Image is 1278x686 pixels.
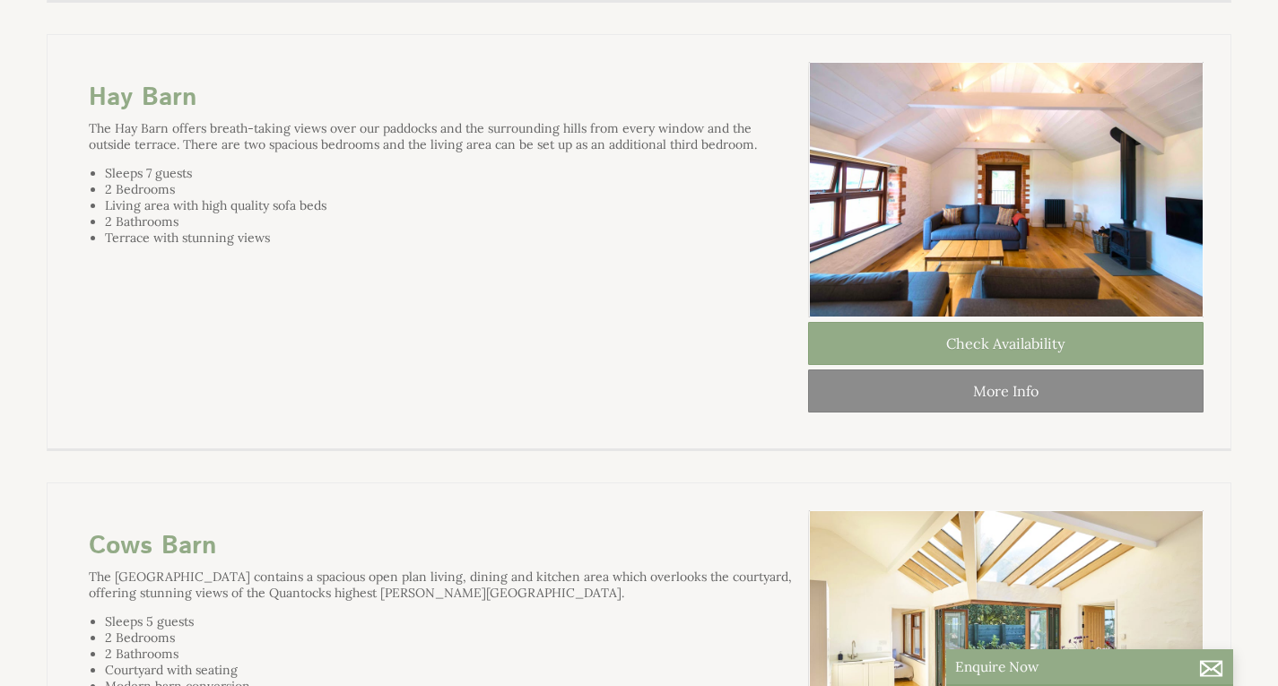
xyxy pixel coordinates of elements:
[105,630,794,646] li: 2 Bedrooms
[105,230,794,246] li: Terrace with stunning views
[89,120,794,152] p: The Hay Barn offers breath-taking views over our paddocks and the surrounding hills from every wi...
[105,213,794,230] li: 2 Bathrooms
[89,80,196,116] a: Hay Barn
[105,646,794,662] li: 2 Bathrooms
[89,528,216,564] a: Cows Barn
[808,369,1204,412] a: More Info
[105,165,794,181] li: Sleeps 7 guests
[105,662,794,678] li: Courtyard with seating
[809,62,1204,317] img: 038_2.original.jpg
[808,322,1204,365] a: Check Availability
[105,613,794,630] li: Sleeps 5 guests
[955,658,1224,675] p: Enquire Now
[89,569,794,601] p: The [GEOGRAPHIC_DATA] contains a spacious open plan living, dining and kitchen area which overloo...
[105,181,794,197] li: 2 Bedrooms
[105,197,794,213] li: Living area with high quality sofa beds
